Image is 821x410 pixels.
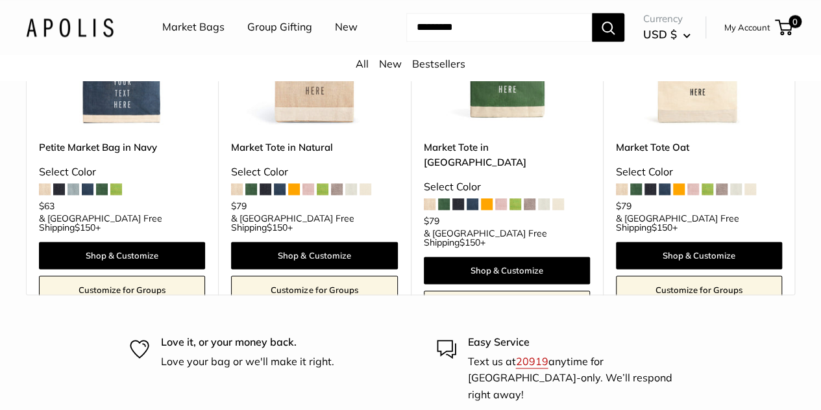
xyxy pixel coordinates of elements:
span: $79 [616,200,631,212]
a: All [356,57,369,70]
button: Search [592,13,624,42]
span: $79 [424,215,439,227]
a: Market Tote in Natural [231,140,397,155]
span: & [GEOGRAPHIC_DATA] Free Shipping + [616,214,782,232]
iframe: Sign Up via Text for Offers [10,361,139,400]
div: Select Color [231,162,397,182]
a: 20919 [516,355,548,368]
a: Group Gifting [247,18,312,37]
a: Shop & Customize [39,242,205,269]
a: Market Bags [162,18,225,37]
div: Select Color [39,162,205,182]
span: & [GEOGRAPHIC_DATA] Free Shipping + [424,229,590,247]
p: Love it, or your money back. [161,334,334,351]
span: 0 [789,15,802,28]
p: Text us at anytime for [GEOGRAPHIC_DATA]-only. We’ll respond right away! [468,353,692,404]
span: Currency [643,10,691,28]
span: & [GEOGRAPHIC_DATA] Free Shipping + [39,214,205,232]
span: & [GEOGRAPHIC_DATA] Free Shipping + [231,214,397,232]
a: Customize for Groups [39,275,205,304]
a: Customize for Groups [231,275,397,304]
span: $150 [75,222,95,233]
a: Bestsellers [412,57,465,70]
a: Customize for Groups [424,290,590,319]
p: Easy Service [468,334,692,351]
span: $150 [267,222,288,233]
a: Market Tote Oat [616,140,782,155]
a: Shop & Customize [231,242,397,269]
span: $150 [652,222,672,233]
a: Market Tote in [GEOGRAPHIC_DATA] [424,140,590,170]
span: $79 [231,200,247,212]
div: Select Color [616,162,782,182]
a: New [379,57,402,70]
a: 0 [776,19,792,35]
a: Shop & Customize [424,257,590,284]
input: Search... [406,13,592,42]
span: $63 [39,200,55,212]
a: Petite Market Bag in Navy [39,140,205,155]
a: New [335,18,358,37]
div: Select Color [424,177,590,197]
span: $150 [460,237,480,248]
img: Apolis [26,18,114,36]
a: My Account [724,19,770,35]
p: Love your bag or we'll make it right. [161,353,334,370]
a: Shop & Customize [616,242,782,269]
a: Customize for Groups [616,275,782,304]
button: USD $ [643,24,691,45]
span: USD $ [643,27,677,41]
